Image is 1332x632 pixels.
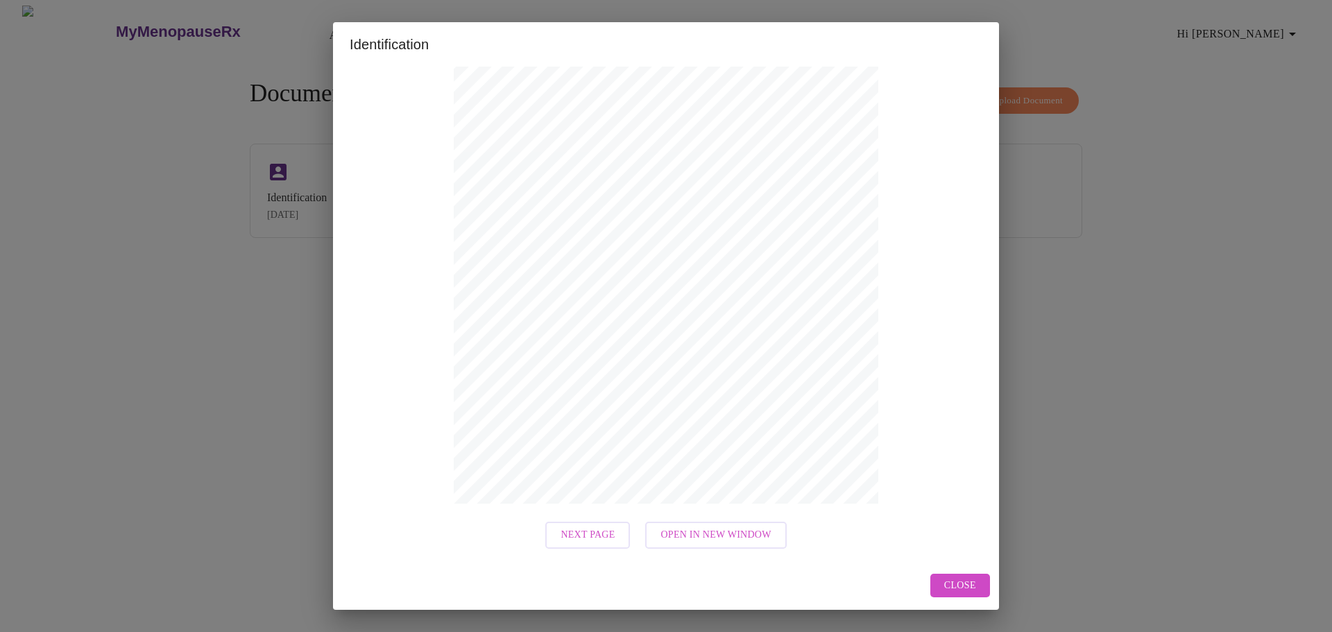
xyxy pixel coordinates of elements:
h2: Identification [350,33,982,55]
button: Open in New Window [645,522,786,549]
button: Close [930,574,990,598]
span: Open in New Window [660,527,771,544]
span: Close [944,577,976,595]
button: Next Page [545,522,630,549]
span: Next Page [561,527,615,544]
